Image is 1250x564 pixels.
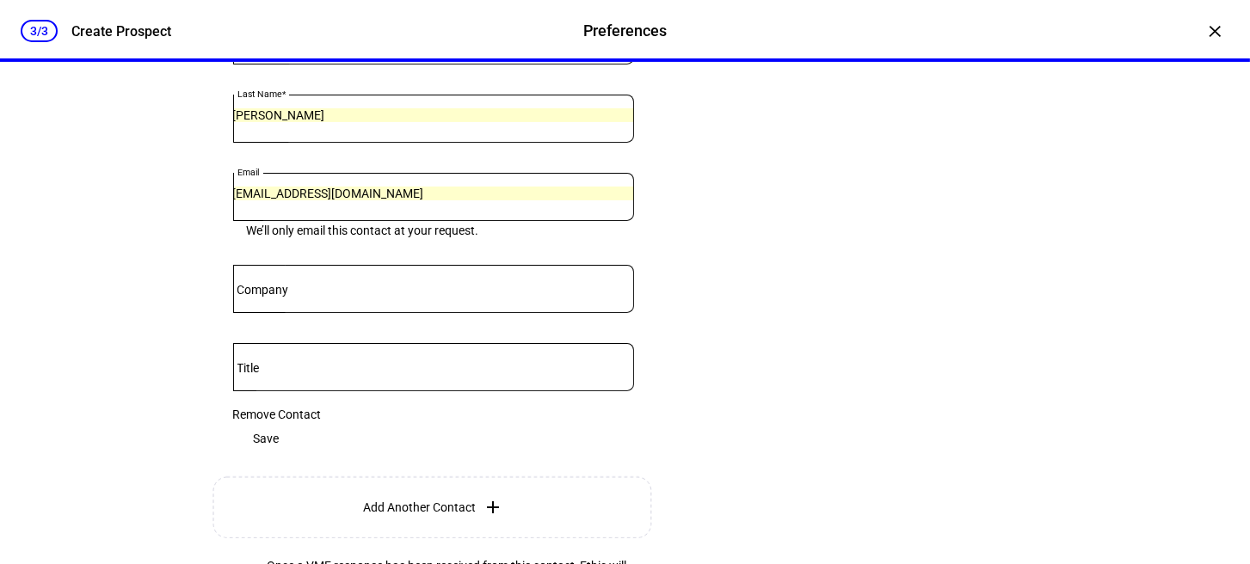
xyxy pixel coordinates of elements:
div: × [1202,17,1229,45]
mat-label: Title [237,361,260,375]
mat-label: Company [237,283,289,297]
mat-icon: add [483,497,503,518]
div: Preferences [583,20,667,42]
mat-label: Last Name [237,89,281,99]
span: Add Another Contact [363,500,476,514]
span: Remove Contact [233,408,322,421]
span: Save [254,421,280,456]
div: 3/3 [21,20,58,42]
mat-label: Email [237,167,260,177]
div: Create Prospect [71,23,171,40]
mat-hint: We’ll only email this contact at your request. [247,221,479,237]
button: Save [233,421,300,456]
